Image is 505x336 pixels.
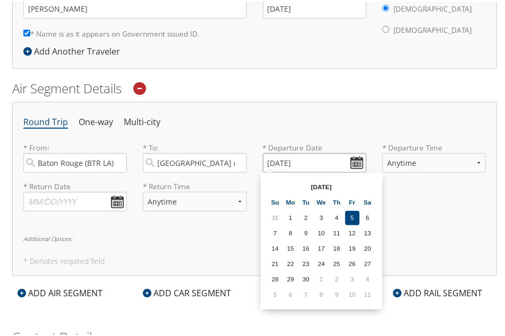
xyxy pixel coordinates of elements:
label: * Name is as it appears on Government issued ID. [23,22,200,42]
td: 8 [284,225,298,239]
td: 19 [345,240,360,254]
td: 15 [284,240,298,254]
td: 4 [330,209,344,224]
label: * Return Date [23,180,127,190]
th: Mo [284,194,298,208]
th: [DATE] [284,179,360,193]
td: 6 [284,286,298,300]
td: 5 [345,209,360,224]
td: 24 [314,255,329,270]
div: ADD RAIL SEGMENT [388,285,487,298]
td: 20 [361,240,375,254]
td: 2 [330,271,344,285]
td: 29 [284,271,298,285]
label: * Return Time [143,180,246,190]
td: 6 [361,209,375,224]
input: * Gender:[DEMOGRAPHIC_DATA][DEMOGRAPHIC_DATA] [382,24,389,31]
label: * Departure Date [263,141,366,152]
td: 4 [361,271,375,285]
td: 27 [361,255,375,270]
td: 3 [345,271,360,285]
td: 16 [299,240,313,254]
li: Round Trip [23,111,68,130]
h5: * Denotes required field [23,256,486,263]
div: ADD CAR SEGMENT [138,285,236,298]
td: 11 [330,225,344,239]
input: * Name is as it appears on Government issued ID. [23,28,30,35]
th: Th [330,194,344,208]
li: Multi-city [124,111,160,130]
li: One-way [79,111,113,130]
td: 18 [330,240,344,254]
th: Tu [299,194,313,208]
div: ADD AIR SEGMENT [12,285,108,298]
td: 7 [268,225,283,239]
td: 21 [268,255,283,270]
h6: Additional Options: [23,234,486,240]
td: 1 [314,271,329,285]
label: * Departure Time [382,141,486,180]
td: 1 [284,209,298,224]
td: 10 [314,225,329,239]
h2: Air Segment Details [12,78,497,96]
td: 26 [345,255,360,270]
td: 3 [314,209,329,224]
th: We [314,194,329,208]
td: 22 [284,255,298,270]
select: * Departure Time [382,152,486,171]
td: 31 [268,209,283,224]
td: 13 [361,225,375,239]
th: Fr [345,194,360,208]
td: 11 [361,286,375,300]
label: * From: [23,141,127,171]
label: * To: [143,141,246,171]
td: 8 [314,286,329,300]
input: City or Airport Code [23,152,127,171]
td: 17 [314,240,329,254]
input: MM/DD/YYYY [23,190,127,210]
div: Add Another Traveler [23,43,125,56]
td: 7 [299,286,313,300]
th: Su [268,194,283,208]
td: 12 [345,225,360,239]
td: 30 [299,271,313,285]
input: MM/DD/YYYY [263,152,366,171]
input: City or Airport Code [143,152,246,171]
td: 9 [330,286,344,300]
td: 5 [268,286,283,300]
th: Sa [361,194,375,208]
td: 2 [299,209,313,224]
td: 10 [345,286,360,300]
td: 25 [330,255,344,270]
td: 14 [268,240,283,254]
label: [DEMOGRAPHIC_DATA] [393,19,472,39]
td: 23 [299,255,313,270]
input: * Gender:[DEMOGRAPHIC_DATA][DEMOGRAPHIC_DATA] [382,3,389,10]
td: 28 [268,271,283,285]
td: 9 [299,225,313,239]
